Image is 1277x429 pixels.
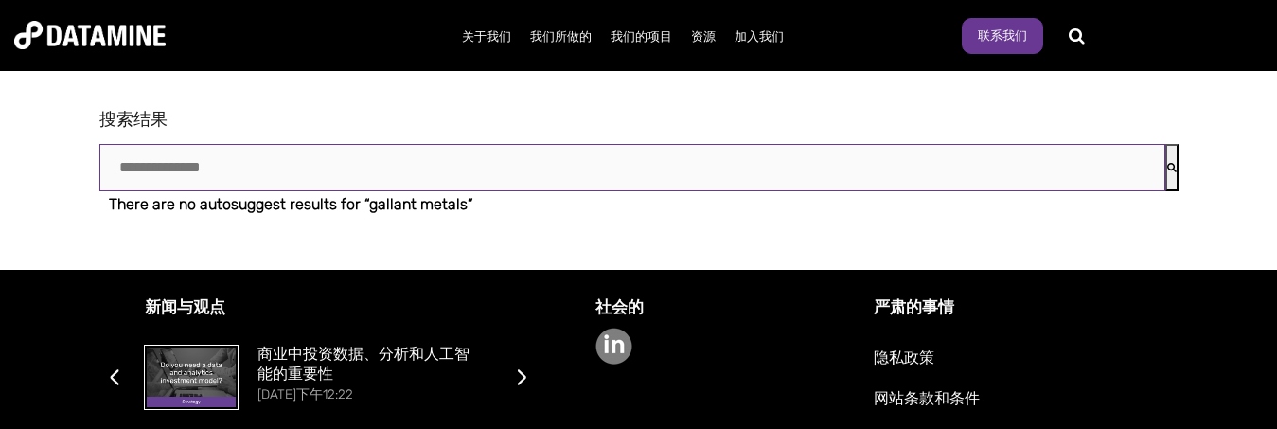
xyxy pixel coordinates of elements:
[109,357,120,397] span: 以前的
[109,357,120,397] font: ‹
[516,357,527,397] font: ›
[99,109,168,130] font: 搜索结果
[145,297,225,316] font: 新闻与观点
[145,346,238,409] img: 商业中投资数据、分析和人工智能的重要性
[691,29,716,44] font: 资源
[874,389,980,407] font: 网站条款和条件
[99,144,1165,191] input: 这是一个带有自动建议功能的搜索字段。
[978,28,1027,43] font: 联系我们
[874,349,934,366] font: 隐私政策
[257,386,353,402] font: [DATE]下午12:22
[14,21,166,49] img: 数据挖掘
[874,297,954,316] font: 严肃的事情
[516,357,527,397] span: 下一个
[462,29,511,44] font: 关于我们
[874,385,1173,426] a: 网站条款和条件
[874,345,1173,385] a: 隐私政策
[99,191,1179,217] ul: 学期
[595,328,632,365] img: linkedin-color
[257,345,470,383] a: 商业中投资数据、分析和人工智能的重要性
[530,29,592,44] font: 我们所做的
[611,29,672,44] font: 我们的项目
[595,297,644,316] font: 社会的
[1165,144,1179,191] button: 搜索
[735,29,784,44] font: 加入我们
[99,191,1179,217] li: There are no autosuggest results for “gallant metals”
